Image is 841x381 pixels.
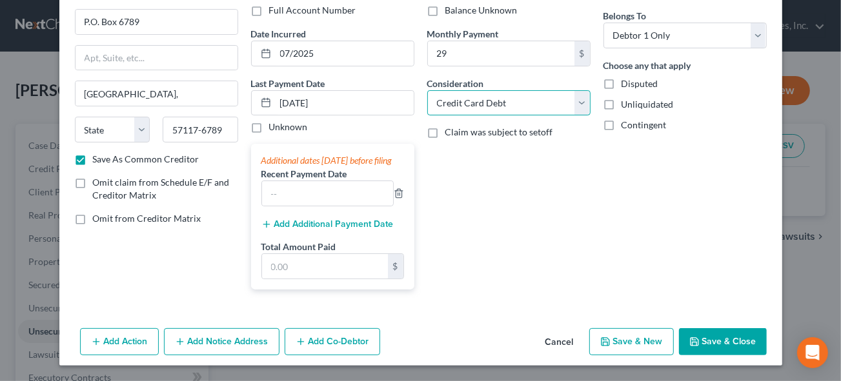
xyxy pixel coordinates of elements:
[251,27,307,41] label: Date Incurred
[285,328,380,355] button: Add Co-Debtor
[261,240,336,253] label: Total Amount Paid
[445,4,518,17] label: Balance Unknown
[428,41,574,66] input: 0.00
[445,126,553,137] span: Claim was subject to setoff
[76,10,238,34] input: Enter address...
[535,329,584,355] button: Cancel
[80,328,159,355] button: Add Action
[603,10,647,21] span: Belongs To
[574,41,590,66] div: $
[603,59,691,72] label: Choose any that apply
[261,219,394,230] button: Add Additional Payment Date
[269,121,308,133] label: Unknown
[679,328,767,355] button: Save & Close
[388,254,403,278] div: $
[93,213,201,224] span: Omit from Creditor Matrix
[622,99,674,110] span: Unliquidated
[589,328,674,355] button: Save & New
[163,117,238,142] input: Enter zip...
[251,77,325,90] label: Last Payment Date
[427,27,499,41] label: Monthly Payment
[261,154,404,167] div: Additional dates [DATE] before filing
[261,167,347,181] label: Recent Payment Date
[797,337,828,368] div: Open Intercom Messenger
[427,77,484,90] label: Consideration
[262,254,388,278] input: 0.00
[76,81,238,106] input: Enter city...
[93,153,199,166] label: Save As Common Creditor
[276,91,414,115] input: MM/DD/YYYY
[76,46,238,70] input: Apt, Suite, etc...
[93,177,230,200] span: Omit claim from Schedule E/F and Creditor Matrix
[622,119,667,130] span: Contingent
[269,4,356,17] label: Full Account Number
[262,181,393,206] input: --
[164,328,279,355] button: Add Notice Address
[276,41,414,66] input: MM/DD/YYYY
[622,78,658,89] span: Disputed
